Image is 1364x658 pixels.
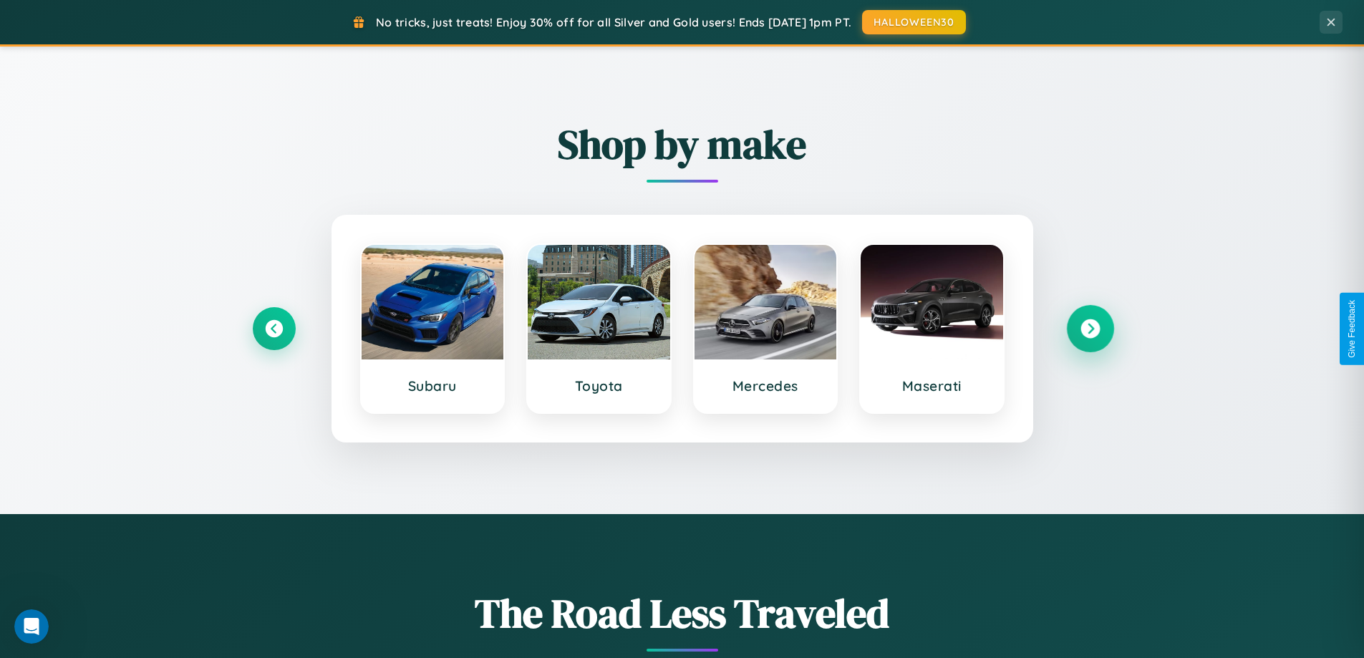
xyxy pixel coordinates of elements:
h3: Maserati [875,377,989,395]
h2: Shop by make [253,117,1112,172]
h3: Mercedes [709,377,823,395]
h3: Subaru [376,377,490,395]
button: HALLOWEEN30 [862,10,966,34]
div: Give Feedback [1347,300,1357,358]
iframe: Intercom live chat [14,609,49,644]
span: No tricks, just treats! Enjoy 30% off for all Silver and Gold users! Ends [DATE] 1pm PT. [376,15,851,29]
h3: Toyota [542,377,656,395]
h1: The Road Less Traveled [253,586,1112,641]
